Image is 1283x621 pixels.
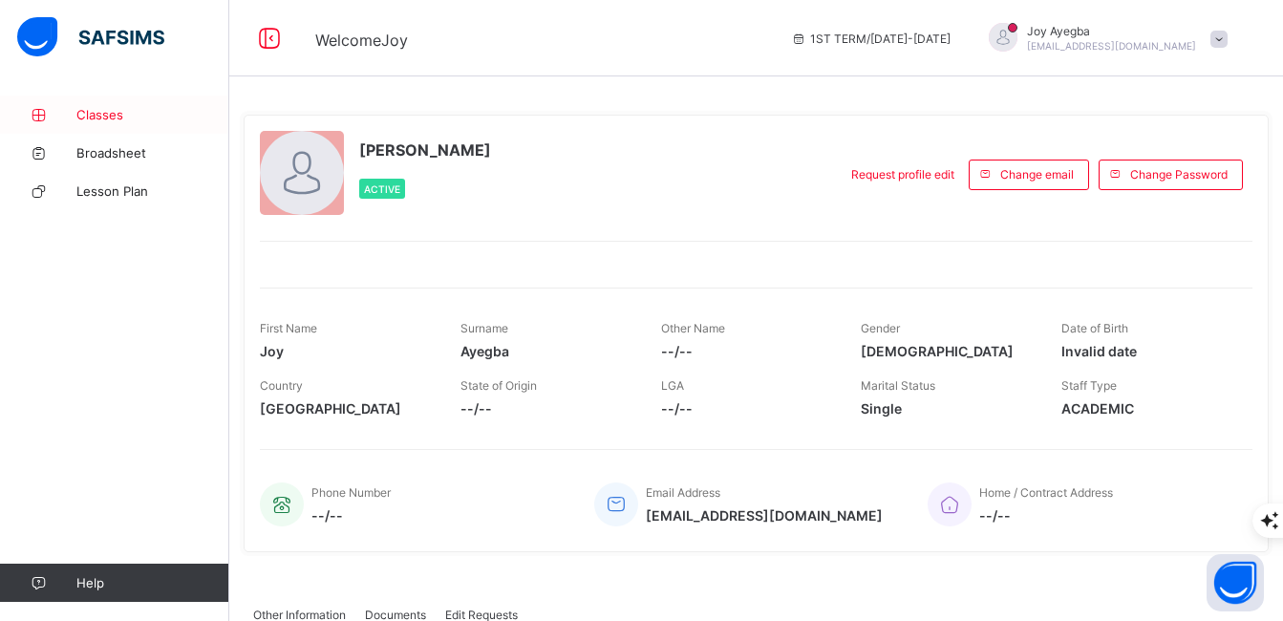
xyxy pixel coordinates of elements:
[1061,378,1117,393] span: Staff Type
[861,343,1033,359] span: [DEMOGRAPHIC_DATA]
[851,167,954,182] span: Request profile edit
[311,507,391,524] span: --/--
[661,321,725,335] span: Other Name
[1000,167,1074,182] span: Change email
[861,321,900,335] span: Gender
[260,400,432,417] span: [GEOGRAPHIC_DATA]
[661,343,833,359] span: --/--
[1207,554,1264,611] button: Open asap
[861,378,935,393] span: Marital Status
[460,321,508,335] span: Surname
[1061,400,1233,417] span: ACADEMIC
[661,378,684,393] span: LGA
[1027,24,1196,38] span: Joy Ayegba
[646,485,720,500] span: Email Address
[1130,167,1228,182] span: Change Password
[315,31,408,50] span: Welcome Joy
[76,107,229,122] span: Classes
[861,400,1033,417] span: Single
[979,507,1113,524] span: --/--
[76,145,229,161] span: Broadsheet
[661,400,833,417] span: --/--
[260,343,432,359] span: Joy
[460,378,537,393] span: State of Origin
[460,400,632,417] span: --/--
[260,378,303,393] span: Country
[970,23,1237,54] div: JoyAyegba
[460,343,632,359] span: Ayegba
[364,183,400,195] span: Active
[1061,343,1233,359] span: Invalid date
[359,140,491,160] span: [PERSON_NAME]
[76,575,228,590] span: Help
[979,485,1113,500] span: Home / Contract Address
[1027,40,1196,52] span: [EMAIL_ADDRESS][DOMAIN_NAME]
[17,17,164,57] img: safsims
[260,321,317,335] span: First Name
[76,183,229,199] span: Lesson Plan
[311,485,391,500] span: Phone Number
[791,32,951,46] span: session/term information
[646,507,883,524] span: [EMAIL_ADDRESS][DOMAIN_NAME]
[1061,321,1128,335] span: Date of Birth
